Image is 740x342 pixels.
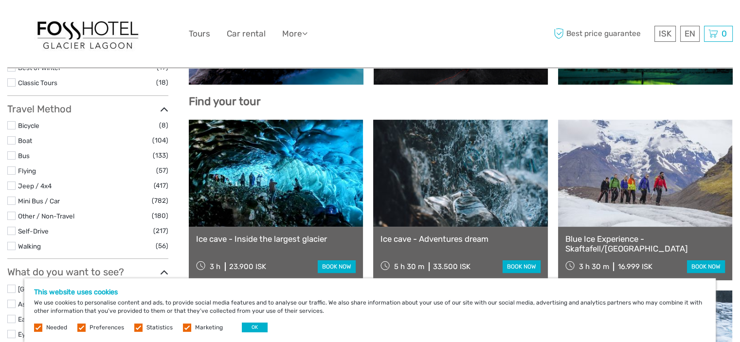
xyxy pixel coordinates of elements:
a: Best of Winter [18,64,61,72]
a: Mini Bus / Car [18,197,60,205]
span: 0 [720,29,728,38]
div: 16.999 ISK [617,262,652,271]
span: (57) [156,165,168,176]
a: Classic Tours [18,79,57,87]
span: (133) [153,150,168,161]
a: book now [318,260,356,273]
a: Bicycle [18,122,39,129]
img: 1303-6910c56d-1cb8-4c54-b886-5f11292459f5_logo_big.jpg [34,17,141,51]
a: More [282,27,307,41]
a: Blue Ice Experience - Skaftafell/[GEOGRAPHIC_DATA] [565,234,725,254]
a: Ice cave - Inside the largest glacier [196,234,356,244]
span: (18) [156,77,168,88]
label: Statistics [146,324,173,332]
label: Marketing [195,324,223,332]
span: (782) [152,195,168,206]
p: We're away right now. Please check back later! [14,17,110,25]
b: Find your tour [189,95,261,108]
a: Flying [18,167,36,175]
span: (217) [153,225,168,236]
h3: Travel Method [7,103,168,115]
a: book now [687,260,725,273]
a: Askja [18,300,34,308]
a: Walking [18,242,41,250]
label: Preferences [90,324,124,332]
a: Jeep / 4x4 [18,182,52,190]
span: (180) [152,210,168,221]
span: (417) [154,180,168,191]
a: book now [503,260,541,273]
a: East [GEOGRAPHIC_DATA] [18,315,99,323]
a: Self-Drive [18,227,49,235]
span: Best price guarantee [551,26,652,42]
a: Other / Non-Travel [18,212,74,220]
a: Boat [18,137,32,144]
a: Car rental [227,27,266,41]
div: 23.900 ISK [229,262,266,271]
a: [GEOGRAPHIC_DATA] [18,285,84,293]
span: (104) [152,135,168,146]
a: Bus [18,152,30,160]
a: Ice cave - Adventures dream [380,234,540,244]
h5: This website uses cookies [34,288,706,296]
span: ISK [659,29,671,38]
div: 33.500 ISK [433,262,470,271]
span: 3 h [210,262,220,271]
div: We use cookies to personalise content and ads, to provide social media features and to analyse ou... [24,278,716,342]
button: Open LiveChat chat widget [112,15,124,27]
div: EN [680,26,700,42]
span: 5 h 30 m [394,262,424,271]
h3: What do you want to see? [7,266,168,278]
span: 3 h 30 m [578,262,609,271]
label: Needed [46,324,67,332]
a: Eyjafjallajökull [18,330,59,338]
span: (8) [159,120,168,131]
a: Tours [189,27,210,41]
button: OK [242,323,268,332]
span: (56) [156,240,168,252]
